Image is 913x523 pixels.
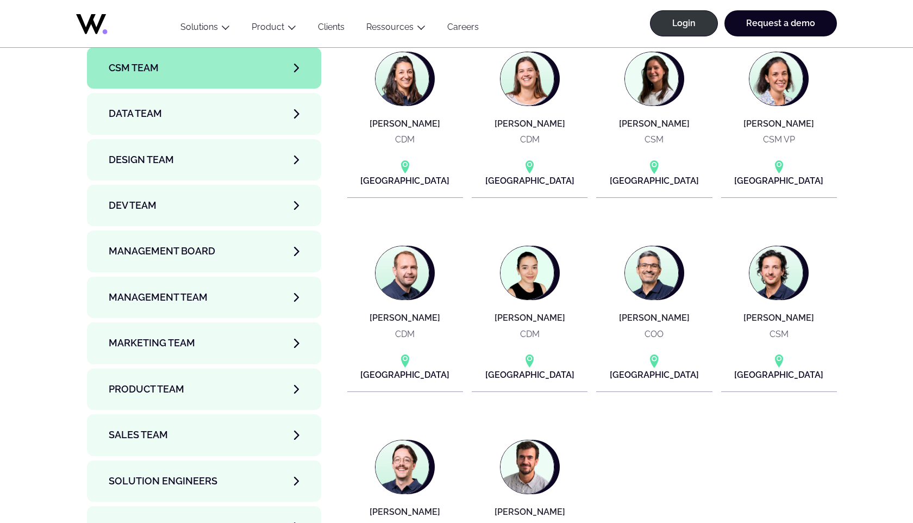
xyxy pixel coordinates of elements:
span: Product team [109,382,184,397]
h4: [PERSON_NAME] [495,119,565,129]
img: François PERROT [376,246,429,300]
h4: [PERSON_NAME] [370,119,440,129]
a: Ressources [366,22,414,32]
span: Management Team [109,290,208,305]
a: Request a demo [724,10,837,36]
p: CSM VP [763,133,795,146]
p: [GEOGRAPHIC_DATA] [734,368,823,382]
img: Anne-Charlotte LECLERCQ [501,52,554,105]
a: Careers [436,22,490,36]
p: CDM [520,133,540,146]
img: Mikaël AZRAN [625,246,678,300]
h4: [PERSON_NAME] [495,507,565,517]
p: [GEOGRAPHIC_DATA] [610,368,699,382]
span: Dev team [109,198,157,213]
button: Solutions [170,22,241,36]
a: Clients [307,22,355,36]
iframe: Chatbot [841,451,898,508]
p: [GEOGRAPHIC_DATA] [610,174,699,188]
p: CDM [520,327,540,341]
h4: [PERSON_NAME] [619,119,690,129]
p: COO [645,327,664,341]
p: [GEOGRAPHIC_DATA] [360,174,449,188]
p: [GEOGRAPHIC_DATA] [485,174,574,188]
h4: [PERSON_NAME] [743,119,814,129]
img: Marion FAYE COURREGELONGUE [501,246,554,300]
button: Ressources [355,22,436,36]
h4: [PERSON_NAME] [495,313,565,323]
a: Login [650,10,718,36]
span: Data team [109,106,162,121]
h4: [PERSON_NAME] [619,313,690,323]
p: CDM [395,327,415,341]
p: CSM [770,327,789,341]
h4: [PERSON_NAME] [370,507,440,517]
h4: [PERSON_NAME] [743,313,814,323]
img: Victor MERCIER [501,440,554,494]
span: Solution Engineers [109,474,217,489]
span: CSM team [109,60,159,76]
span: Design team [109,152,174,167]
img: Valentin LEMERLE [376,440,429,494]
p: [GEOGRAPHIC_DATA] [734,174,823,188]
img: Émilie GENTRIC-GERBAULT [749,52,803,105]
span: Sales team [109,427,168,443]
span: Marketing Team [109,335,195,351]
img: Elise CHARLES [625,52,678,105]
p: [GEOGRAPHIC_DATA] [360,368,449,382]
p: [GEOGRAPHIC_DATA] [485,368,574,382]
img: Paul LEJEUNE [749,246,803,300]
h4: [PERSON_NAME] [370,313,440,323]
span: Management Board [109,244,215,259]
p: CDM [395,133,415,146]
a: Product [252,22,284,32]
img: Alexandra KHAMTACHE [376,52,429,105]
button: Product [241,22,307,36]
p: CSM [645,133,664,146]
